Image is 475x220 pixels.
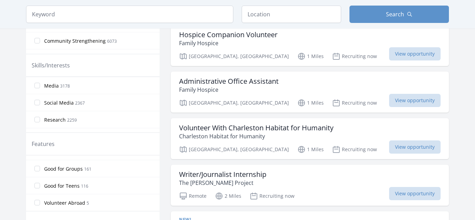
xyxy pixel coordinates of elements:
[171,165,449,206] a: Writer/Journalist Internship The [PERSON_NAME] Project Remote 2 Miles Recruiting now View opportu...
[44,199,85,206] span: Volunteer Abroad
[171,25,449,66] a: Hospice Companion Volunteer Family Hospice [GEOGRAPHIC_DATA], [GEOGRAPHIC_DATA] 1 Miles Recruitin...
[179,124,333,132] h3: Volunteer With Charleston Habitat for Humanity
[297,99,324,107] p: 1 Miles
[389,187,441,200] span: View opportunity
[34,117,40,122] input: Research 2259
[179,192,207,200] p: Remote
[67,117,77,123] span: 2259
[34,38,40,43] input: Community Strengthening 6073
[32,140,55,148] legend: Features
[26,6,233,23] input: Keyword
[107,38,117,44] span: 6073
[349,6,449,23] button: Search
[297,52,324,60] p: 1 Miles
[44,182,80,189] span: Good for Teens
[215,192,241,200] p: 2 Miles
[179,132,333,140] p: Charleston Habitat for Humanity
[34,166,40,171] input: Good for Groups 161
[44,116,66,123] span: Research
[60,83,70,89] span: 3178
[179,170,266,179] h3: Writer/Journalist Internship
[179,85,279,94] p: Family Hospice
[34,100,40,105] input: Social Media 2367
[297,145,324,154] p: 1 Miles
[332,52,377,60] p: Recruiting now
[34,183,40,188] input: Good for Teens 116
[179,31,277,39] h3: Hospice Companion Volunteer
[44,82,59,89] span: Media
[171,72,449,113] a: Administrative Office Assistant Family Hospice [GEOGRAPHIC_DATA], [GEOGRAPHIC_DATA] 1 Miles Recru...
[389,47,441,60] span: View opportunity
[179,52,289,60] p: [GEOGRAPHIC_DATA], [GEOGRAPHIC_DATA]
[44,38,106,44] span: Community Strengthening
[332,145,377,154] p: Recruiting now
[84,166,91,172] span: 161
[179,179,266,187] p: The [PERSON_NAME] Project
[332,99,377,107] p: Recruiting now
[81,183,88,189] span: 116
[179,77,279,85] h3: Administrative Office Assistant
[87,200,89,206] span: 5
[44,165,83,172] span: Good for Groups
[171,118,449,159] a: Volunteer With Charleston Habitat for Humanity Charleston Habitat for Humanity [GEOGRAPHIC_DATA],...
[179,39,277,47] p: Family Hospice
[389,140,441,154] span: View opportunity
[179,145,289,154] p: [GEOGRAPHIC_DATA], [GEOGRAPHIC_DATA]
[44,99,74,106] span: Social Media
[32,61,70,70] legend: Skills/Interests
[34,83,40,88] input: Media 3178
[250,192,295,200] p: Recruiting now
[179,99,289,107] p: [GEOGRAPHIC_DATA], [GEOGRAPHIC_DATA]
[386,10,404,18] span: Search
[389,94,441,107] span: View opportunity
[34,200,40,205] input: Volunteer Abroad 5
[242,6,341,23] input: Location
[75,100,85,106] span: 2367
